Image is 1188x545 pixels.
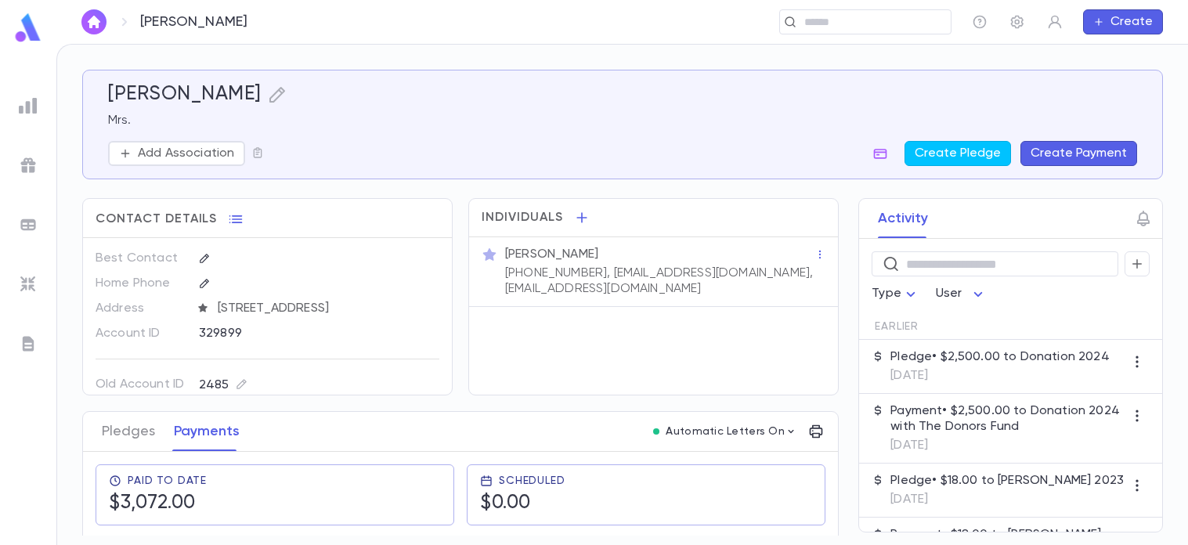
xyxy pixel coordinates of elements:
[890,438,1125,453] p: [DATE]
[199,375,247,395] div: 2485
[199,321,389,345] div: 329899
[102,412,155,451] button: Pledges
[96,321,186,346] p: Account ID
[872,287,901,300] span: Type
[499,475,565,487] span: Scheduled
[19,96,38,115] img: reports_grey.c525e4749d1bce6a11f5fe2a8de1b229.svg
[19,275,38,294] img: imports_grey.530a8a0e642e233f2baf0ef88e8c9fcb.svg
[1020,141,1137,166] button: Create Payment
[96,296,186,321] p: Address
[890,368,1109,384] p: [DATE]
[890,403,1125,435] p: Payment • $2,500.00 to Donation 2024 with The Donors Fund
[96,246,186,271] p: Best Contact
[666,425,785,438] p: Automatic Letters On
[108,83,262,106] h5: [PERSON_NAME]
[1083,9,1163,34] button: Create
[647,420,803,442] button: Automatic Letters On
[890,492,1124,507] p: [DATE]
[505,247,598,262] p: [PERSON_NAME]
[19,215,38,234] img: batches_grey.339ca447c9d9533ef1741baa751efc33.svg
[138,146,234,161] p: Add Association
[890,473,1124,489] p: Pledge • $18.00 to [PERSON_NAME] 2023
[878,199,928,238] button: Activity
[936,279,988,309] div: User
[13,13,44,43] img: logo
[872,279,920,309] div: Type
[108,113,1137,128] p: Mrs.
[505,265,814,297] p: [PHONE_NUMBER], [EMAIL_ADDRESS][DOMAIN_NAME], [EMAIL_ADDRESS][DOMAIN_NAME]
[174,412,240,451] button: Payments
[19,156,38,175] img: campaigns_grey.99e729a5f7ee94e3726e6486bddda8f1.svg
[890,349,1109,365] p: Pledge • $2,500.00 to Donation 2024
[936,287,962,300] span: User
[211,301,441,316] span: [STREET_ADDRESS]
[875,320,919,333] span: Earlier
[96,211,217,227] span: Contact Details
[128,475,207,487] span: Paid To Date
[85,16,103,28] img: home_white.a664292cf8c1dea59945f0da9f25487c.svg
[905,141,1011,166] button: Create Pledge
[19,334,38,353] img: letters_grey.7941b92b52307dd3b8a917253454ce1c.svg
[480,492,565,515] h5: $0.00
[108,141,245,166] button: Add Association
[482,210,563,226] span: Individuals
[109,492,207,515] h5: $3,072.00
[96,271,186,296] p: Home Phone
[140,13,247,31] p: [PERSON_NAME]
[96,372,186,397] p: Old Account ID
